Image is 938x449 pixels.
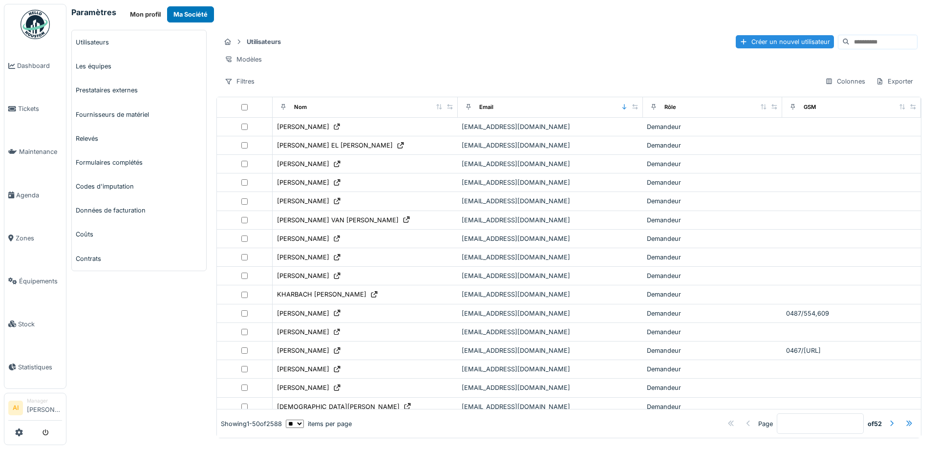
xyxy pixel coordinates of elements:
[4,302,66,345] a: Stock
[462,234,639,243] div: [EMAIL_ADDRESS][DOMAIN_NAME]
[647,159,778,169] div: Demandeur
[124,6,167,22] button: Mon profil
[220,74,259,88] div: Filtres
[647,141,778,150] div: Demandeur
[277,327,329,337] div: [PERSON_NAME]
[4,44,66,87] a: Dashboard
[277,290,366,299] div: KHARBACH [PERSON_NAME]
[221,419,282,428] div: Showing 1 - 50 of 2588
[462,309,639,318] div: [EMAIL_ADDRESS][DOMAIN_NAME]
[277,383,329,392] div: [PERSON_NAME]
[72,30,206,54] a: Utilisateurs
[647,346,778,355] div: Demandeur
[18,320,62,329] span: Stock
[664,103,676,111] div: Rôle
[277,253,329,262] div: [PERSON_NAME]
[277,346,329,355] div: [PERSON_NAME]
[17,61,62,70] span: Dashboard
[647,364,778,374] div: Demandeur
[4,173,66,216] a: Agenda
[647,402,778,411] div: Demandeur
[462,253,639,262] div: [EMAIL_ADDRESS][DOMAIN_NAME]
[786,309,917,318] div: 0487/554,609
[16,234,62,243] span: Zones
[462,122,639,131] div: [EMAIL_ADDRESS][DOMAIN_NAME]
[72,150,206,174] a: Formulaires complétés
[647,327,778,337] div: Demandeur
[167,6,214,22] button: Ma Société
[277,271,329,280] div: [PERSON_NAME]
[647,234,778,243] div: Demandeur
[277,196,329,206] div: [PERSON_NAME]
[277,309,329,318] div: [PERSON_NAME]
[462,290,639,299] div: [EMAIL_ADDRESS][DOMAIN_NAME]
[277,234,329,243] div: [PERSON_NAME]
[19,277,62,286] span: Équipements
[277,159,329,169] div: [PERSON_NAME]
[243,37,285,46] strong: Utilisateurs
[19,147,62,156] span: Maintenance
[4,259,66,302] a: Équipements
[647,309,778,318] div: Demandeur
[647,178,778,187] div: Demandeur
[72,174,206,198] a: Codes d'imputation
[462,402,639,411] div: [EMAIL_ADDRESS][DOMAIN_NAME]
[872,74,917,88] div: Exporter
[277,215,399,225] div: [PERSON_NAME] VAN [PERSON_NAME]
[462,327,639,337] div: [EMAIL_ADDRESS][DOMAIN_NAME]
[27,397,62,405] div: Manager
[462,383,639,392] div: [EMAIL_ADDRESS][DOMAIN_NAME]
[294,103,307,111] div: Nom
[821,74,870,88] div: Colonnes
[72,222,206,246] a: Coûts
[21,10,50,39] img: Badge_color-CXgf-gQk.svg
[18,104,62,113] span: Tickets
[72,54,206,78] a: Les équipes
[277,402,400,411] div: [DEMOGRAPHIC_DATA][PERSON_NAME]
[277,178,329,187] div: [PERSON_NAME]
[4,130,66,173] a: Maintenance
[647,383,778,392] div: Demandeur
[4,345,66,388] a: Statistiques
[647,290,778,299] div: Demandeur
[27,397,62,418] li: [PERSON_NAME]
[647,253,778,262] div: Demandeur
[462,141,639,150] div: [EMAIL_ADDRESS][DOMAIN_NAME]
[462,364,639,374] div: [EMAIL_ADDRESS][DOMAIN_NAME]
[8,401,23,415] li: AI
[277,141,393,150] div: [PERSON_NAME] EL [PERSON_NAME]
[72,103,206,127] a: Fournisseurs de matériel
[462,196,639,206] div: [EMAIL_ADDRESS][DOMAIN_NAME]
[647,271,778,280] div: Demandeur
[72,127,206,150] a: Relevés
[758,419,773,428] div: Page
[18,363,62,372] span: Statistiques
[786,346,917,355] div: 0467/[URL]
[647,122,778,131] div: Demandeur
[868,419,882,428] strong: of 52
[462,215,639,225] div: [EMAIL_ADDRESS][DOMAIN_NAME]
[71,8,116,17] h6: Paramètres
[462,178,639,187] div: [EMAIL_ADDRESS][DOMAIN_NAME]
[462,271,639,280] div: [EMAIL_ADDRESS][DOMAIN_NAME]
[16,191,62,200] span: Agenda
[736,35,834,48] div: Créer un nouvel utilisateur
[4,87,66,130] a: Tickets
[4,216,66,259] a: Zones
[647,215,778,225] div: Demandeur
[277,122,329,131] div: [PERSON_NAME]
[72,247,206,271] a: Contrats
[220,52,266,66] div: Modèles
[462,346,639,355] div: [EMAIL_ADDRESS][DOMAIN_NAME]
[8,397,62,421] a: AI Manager[PERSON_NAME]
[286,419,352,428] div: items per page
[462,159,639,169] div: [EMAIL_ADDRESS][DOMAIN_NAME]
[72,198,206,222] a: Données de facturation
[277,364,329,374] div: [PERSON_NAME]
[647,196,778,206] div: Demandeur
[72,78,206,102] a: Prestataires externes
[479,103,493,111] div: Email
[804,103,816,111] div: GSM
